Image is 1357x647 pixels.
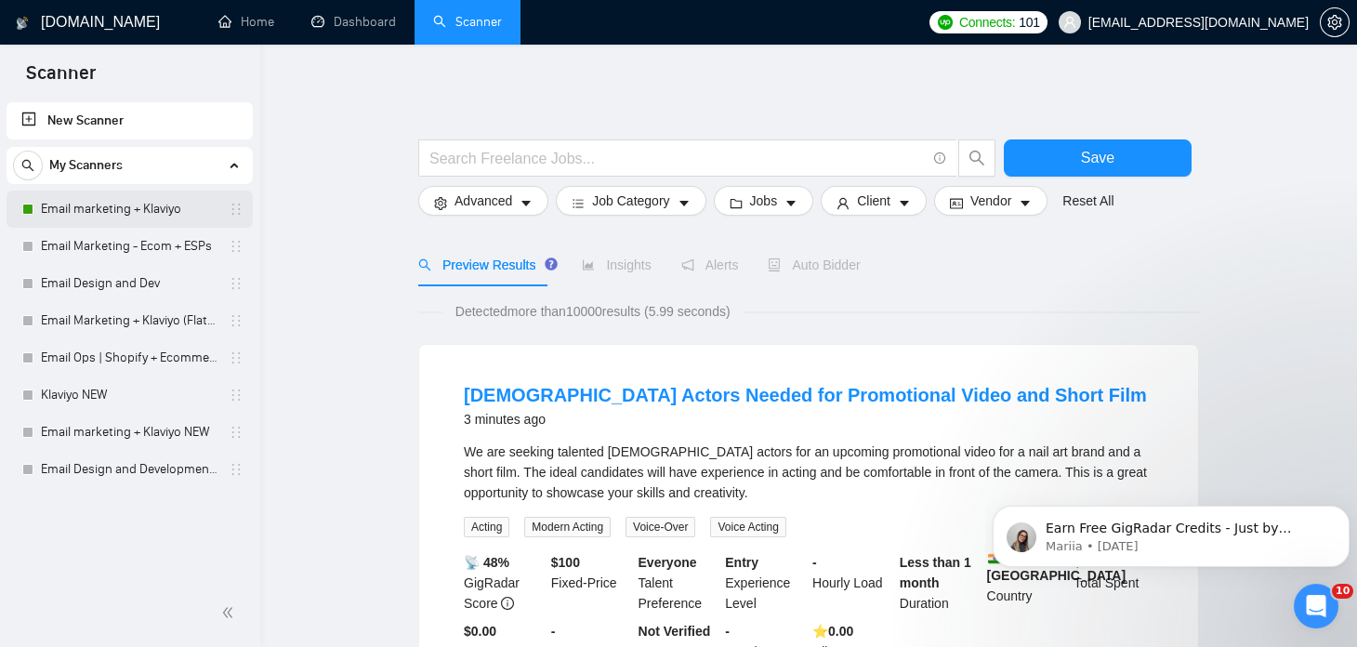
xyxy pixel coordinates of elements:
[418,258,431,271] span: search
[434,196,447,210] span: setting
[592,191,669,211] span: Job Category
[464,624,496,639] b: $0.00
[418,257,552,272] span: Preview Results
[520,196,533,210] span: caret-down
[229,202,244,217] span: holder
[1019,12,1039,33] span: 101
[809,552,896,614] div: Hourly Load
[582,257,651,272] span: Insights
[229,276,244,291] span: holder
[543,256,560,272] div: Tooltip anchor
[714,186,814,216] button: folderJobscaret-down
[464,442,1153,503] div: We are seeking talented female actors for an upcoming promotional video for a nail art brand and ...
[812,555,817,570] b: -
[950,196,963,210] span: idcard
[1081,146,1114,169] span: Save
[768,257,860,272] span: Auto Bidder
[551,624,556,639] b: -
[7,147,253,488] li: My Scanners
[14,159,42,172] span: search
[21,102,238,139] a: New Scanner
[1332,584,1353,599] span: 10
[635,552,722,614] div: Talent Preference
[934,152,946,165] span: info-circle
[7,102,253,139] li: New Scanner
[229,239,244,254] span: holder
[896,552,983,614] div: Duration
[681,258,694,271] span: notification
[938,15,953,30] img: upwork-logo.png
[983,552,1071,614] div: Country
[959,12,1015,33] span: Connects:
[1321,15,1349,30] span: setting
[857,191,890,211] span: Client
[710,517,785,537] span: Voice Acting
[16,8,29,38] img: logo
[41,414,217,451] a: Email marketing + Klaviyo NEW
[49,147,123,184] span: My Scanners
[721,552,809,614] div: Experience Level
[464,385,1147,405] a: [DEMOGRAPHIC_DATA] Actors Needed for Promotional Video and Short Film
[725,555,758,570] b: Entry
[41,339,217,376] a: Email Ops | Shopify + Ecommerce
[959,150,995,166] span: search
[958,139,995,177] button: search
[311,14,396,30] a: dashboardDashboard
[725,624,730,639] b: -
[524,517,611,537] span: Modern Acting
[678,196,691,210] span: caret-down
[768,258,781,271] span: robot
[784,196,797,210] span: caret-down
[639,555,697,570] b: Everyone
[229,313,244,328] span: holder
[626,517,695,537] span: Voice-Over
[418,186,548,216] button: settingAdvancedcaret-down
[218,14,274,30] a: homeHome
[821,186,927,216] button: userClientcaret-down
[13,151,43,180] button: search
[898,196,911,210] span: caret-down
[464,555,509,570] b: 📡 48%
[442,301,744,322] span: Detected more than 10000 results (5.99 seconds)
[41,451,217,488] a: Email Design and Development (Structured Logic)
[460,552,547,614] div: GigRadar Score
[455,191,512,211] span: Advanced
[970,191,1011,211] span: Vendor
[41,376,217,414] a: Klaviyo NEW
[1019,196,1032,210] span: caret-down
[551,555,580,570] b: $ 100
[41,191,217,228] a: Email marketing + Klaviyo
[1004,139,1192,177] button: Save
[750,191,778,211] span: Jobs
[900,555,971,590] b: Less than 1 month
[812,624,853,639] b: ⭐️ 0.00
[934,186,1047,216] button: idcardVendorcaret-down
[464,408,1147,430] div: 3 minutes ago
[41,302,217,339] a: Email Marketing + Klaviyo (Flat Logic)
[229,350,244,365] span: holder
[730,196,743,210] span: folder
[429,147,926,170] input: Search Freelance Jobs...
[501,597,514,610] span: info-circle
[639,624,711,639] b: Not Verified
[1294,584,1338,628] iframe: Intercom live chat
[229,425,244,440] span: holder
[433,14,502,30] a: searchScanner
[221,603,240,622] span: double-left
[464,517,509,537] span: Acting
[837,196,850,210] span: user
[985,467,1357,597] iframe: Intercom notifications message
[556,186,705,216] button: barsJob Categorycaret-down
[41,228,217,265] a: Email Marketing - Ecom + ESPs
[582,258,595,271] span: area-chart
[11,59,111,99] span: Scanner
[229,462,244,477] span: holder
[681,257,739,272] span: Alerts
[229,388,244,403] span: holder
[572,196,585,210] span: bars
[1320,15,1350,30] a: setting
